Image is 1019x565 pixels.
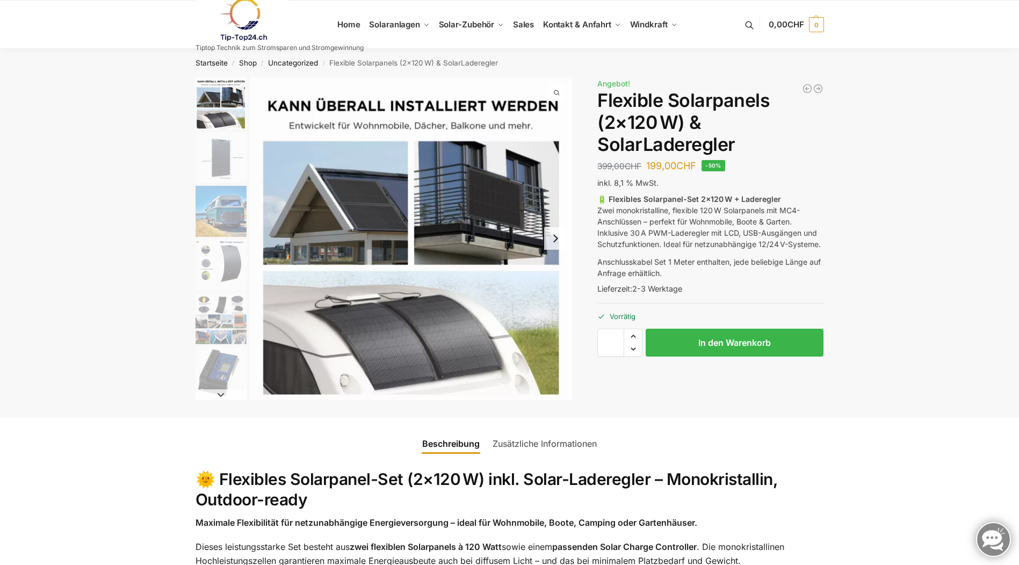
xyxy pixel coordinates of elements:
[196,389,247,400] button: Next slide
[249,77,573,400] a: Flexible Solar Module für Wohnmobile Camping Balkons l960 9
[508,1,538,49] a: Sales
[196,186,247,237] img: Flexibel unendlich viele Einsatzmöglichkeiten
[193,131,247,184] li: 2 / 9
[597,79,630,88] span: Angebot!
[416,431,486,457] a: Beschreibung
[597,161,641,171] bdi: 399,00
[595,363,826,393] iframe: Sicherer Rahmen für schnelle Bezahlvorgänge
[486,431,603,457] a: Zusätzliche Informationen
[196,132,247,183] img: Flexibles Solarmodul 120 watt
[813,83,823,94] a: Balkonkraftwerk 1780 Watt mit 4 KWh Zendure Batteriespeicher Notstrom fähig
[196,347,247,398] img: Laderegeler
[249,77,573,400] li: 1 / 9
[552,541,697,552] strong: passenden Solar Charge Controller
[787,19,804,30] span: CHF
[318,59,329,68] span: /
[632,284,682,293] span: 2-3 Werktage
[676,160,696,171] span: CHF
[193,77,247,131] li: 1 / 9
[769,9,823,41] a: 0,00CHF 0
[193,184,247,238] li: 3 / 9
[597,194,781,204] strong: 🔋 Flexibles Solarpanel-Set 2×120 W + Laderegler
[434,1,508,49] a: Solar-Zubehör
[625,1,682,49] a: Windkraft
[196,240,247,291] img: s-l1600 (4)
[769,19,804,30] span: 0,00
[239,59,257,67] a: Shop
[196,293,247,344] img: Flexibel in allen Bereichen
[193,292,247,345] li: 5 / 9
[538,1,625,49] a: Kontakt & Anfahrt
[646,329,823,357] button: In den Warenkorb
[193,238,247,292] li: 4 / 9
[196,469,824,510] h2: 🌞 Flexibles Solarpanel-Set (2×120 W) inkl. Solar-Laderegler – Monokristallin, Outdoor-ready
[196,59,228,67] a: Startseite
[193,399,247,453] li: 7 / 9
[365,1,434,49] a: Solaranlagen
[624,342,642,356] span: Reduce quantity
[196,517,697,528] strong: Maximale Flexibilität für netzunabhängige Energieversorgung – ideal für Wohnmobile, Boote, Campin...
[257,59,268,68] span: /
[369,19,420,30] span: Solaranlagen
[439,19,495,30] span: Solar-Zubehör
[350,541,502,552] strong: zwei flexiblen Solarpanels à 120 Watt
[597,329,624,357] input: Produktmenge
[630,19,668,30] span: Windkraft
[543,19,611,30] span: Kontakt & Anfahrt
[597,90,823,155] h1: Flexible Solarpanels (2×120 W) & SolarLaderegler
[802,83,813,94] a: Balkonkraftwerk 890/600 Watt bificial Glas/Glas
[625,161,641,171] span: CHF
[597,193,823,250] p: Zwei monokristalline, flexible 120 W Solarpanels mit MC4-Anschlüssen – perfekt für Wohnmobile, Bo...
[597,284,682,293] span: Lieferzeit:
[624,329,642,343] span: Increase quantity
[646,160,696,171] bdi: 199,00
[809,17,824,32] span: 0
[193,345,247,399] li: 6 / 9
[176,49,843,77] nav: Breadcrumb
[597,303,823,322] p: Vorrätig
[597,256,823,279] p: Anschlusskabel Set 1 Meter enthalten, jede beliebige Länge auf Anfrage erhältlich.
[268,59,318,67] a: Uncategorized
[544,227,567,250] button: Next slide
[228,59,239,68] span: /
[196,45,364,51] p: Tiptop Technik zum Stromsparen und Stromgewinnung
[249,77,573,400] img: Flexible Solar Module
[597,178,659,187] span: inkl. 8,1 % MwSt.
[513,19,534,30] span: Sales
[702,160,725,171] span: -50%
[196,77,247,129] img: Flexible Solar Module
